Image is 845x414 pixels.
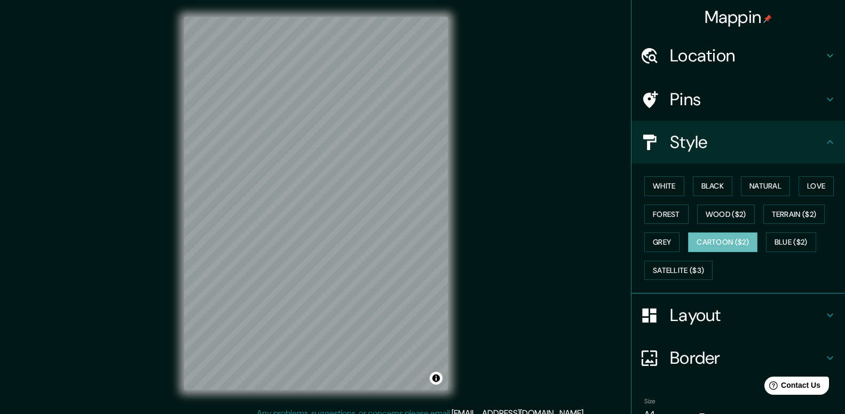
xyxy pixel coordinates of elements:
[799,176,834,196] button: Love
[670,347,824,369] h4: Border
[670,131,824,153] h4: Style
[631,294,845,337] div: Layout
[693,176,733,196] button: Black
[670,45,824,66] h4: Location
[741,176,790,196] button: Natural
[670,89,824,110] h4: Pins
[688,232,757,252] button: Cartoon ($2)
[644,232,680,252] button: Grey
[763,14,772,23] img: pin-icon.png
[750,372,833,402] iframe: Help widget launcher
[631,337,845,379] div: Border
[670,304,824,326] h4: Layout
[631,78,845,121] div: Pins
[184,17,448,390] canvas: Map
[766,232,816,252] button: Blue ($2)
[631,121,845,163] div: Style
[644,261,713,280] button: Satellite ($3)
[697,205,755,224] button: Wood ($2)
[705,6,772,28] h4: Mappin
[763,205,825,224] button: Terrain ($2)
[631,34,845,77] div: Location
[644,176,684,196] button: White
[430,372,443,385] button: Toggle attribution
[644,205,689,224] button: Forest
[644,397,656,406] label: Size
